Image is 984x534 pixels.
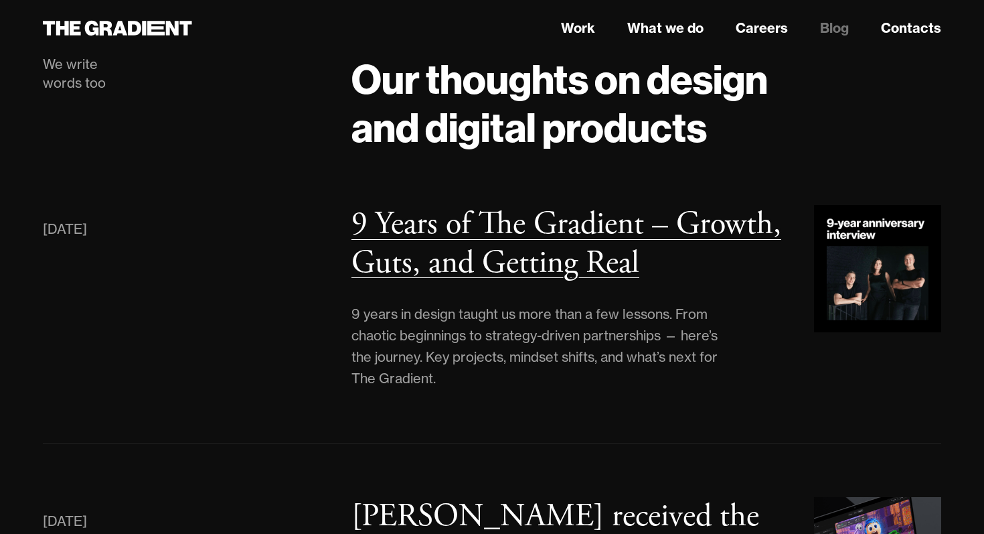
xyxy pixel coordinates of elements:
[820,18,849,38] a: Blog
[881,18,941,38] a: Contacts
[736,18,788,38] a: Careers
[351,204,781,283] h3: 9 Years of The Gradient – Growth, Guts, and Getting Real
[43,511,87,532] div: [DATE]
[43,55,325,92] div: We write words too
[43,205,941,389] a: [DATE]9 Years of The Gradient – Growth, Guts, and Getting Real9 years in design taught us more th...
[561,18,595,38] a: Work
[351,55,941,151] h1: Our thoughts on design and digital products
[43,218,87,240] div: [DATE]
[627,18,704,38] a: What we do
[351,304,734,389] div: 9 years in design taught us more than a few lessons. From chaotic beginnings to strategy-driven p...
